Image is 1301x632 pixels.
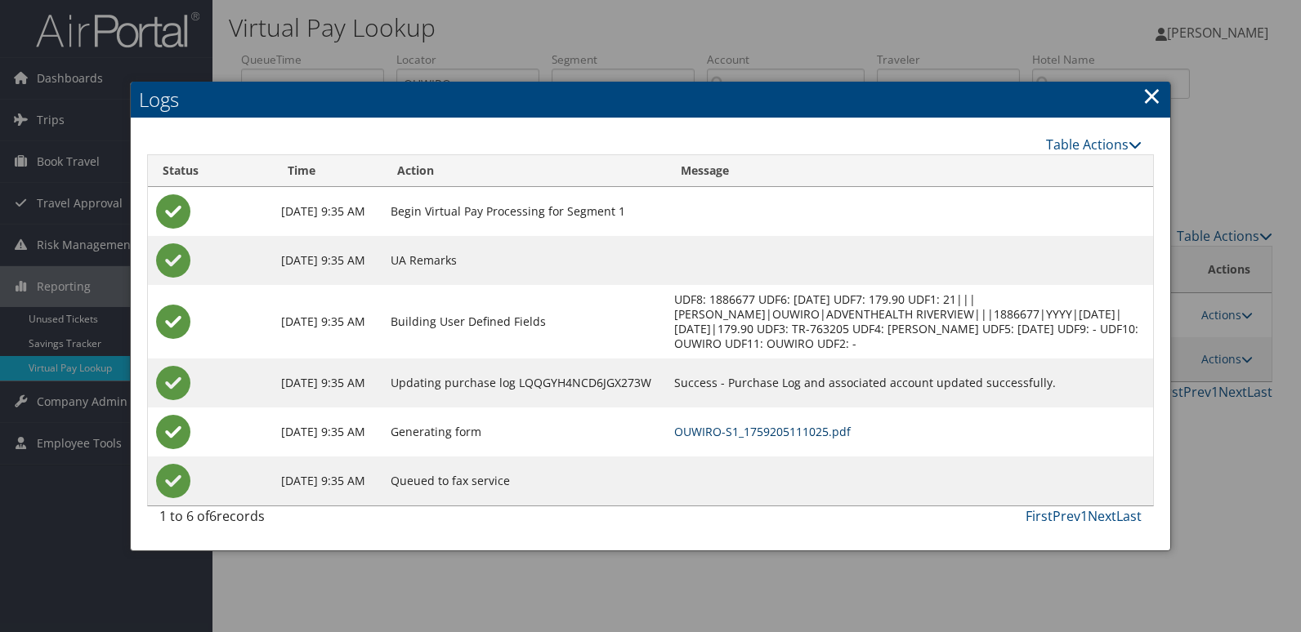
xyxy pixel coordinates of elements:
th: Message: activate to sort column ascending [666,155,1153,187]
td: Begin Virtual Pay Processing for Segment 1 [382,187,666,236]
td: Building User Defined Fields [382,285,666,358]
th: Time: activate to sort column ascending [273,155,382,187]
a: Close [1142,79,1161,112]
td: Queued to fax service [382,456,666,505]
th: Action: activate to sort column ascending [382,155,666,187]
a: Table Actions [1046,136,1142,154]
div: 1 to 6 of records [159,506,387,534]
td: [DATE] 9:35 AM [273,407,382,456]
td: [DATE] 9:35 AM [273,358,382,407]
a: Last [1116,507,1142,525]
a: 1 [1080,507,1088,525]
th: Status: activate to sort column ascending [148,155,273,187]
a: Prev [1053,507,1080,525]
a: First [1026,507,1053,525]
span: 6 [209,507,217,525]
td: UDF8: 1886677 UDF6: [DATE] UDF7: 179.90 UDF1: 21|||[PERSON_NAME]|OUWIRO|ADVENTHEALTH RIVERVIEW|||... [666,285,1153,358]
td: [DATE] 9:35 AM [273,285,382,358]
td: Success - Purchase Log and associated account updated successfully. [666,358,1153,407]
a: OUWIRO-S1_1759205111025.pdf [674,424,851,439]
td: [DATE] 9:35 AM [273,236,382,285]
h2: Logs [131,82,1170,118]
td: UA Remarks [382,236,666,285]
td: Updating purchase log LQQGYH4NCD6JGX273W [382,358,666,407]
a: Next [1088,507,1116,525]
td: Generating form [382,407,666,456]
td: [DATE] 9:35 AM [273,187,382,236]
td: [DATE] 9:35 AM [273,456,382,505]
